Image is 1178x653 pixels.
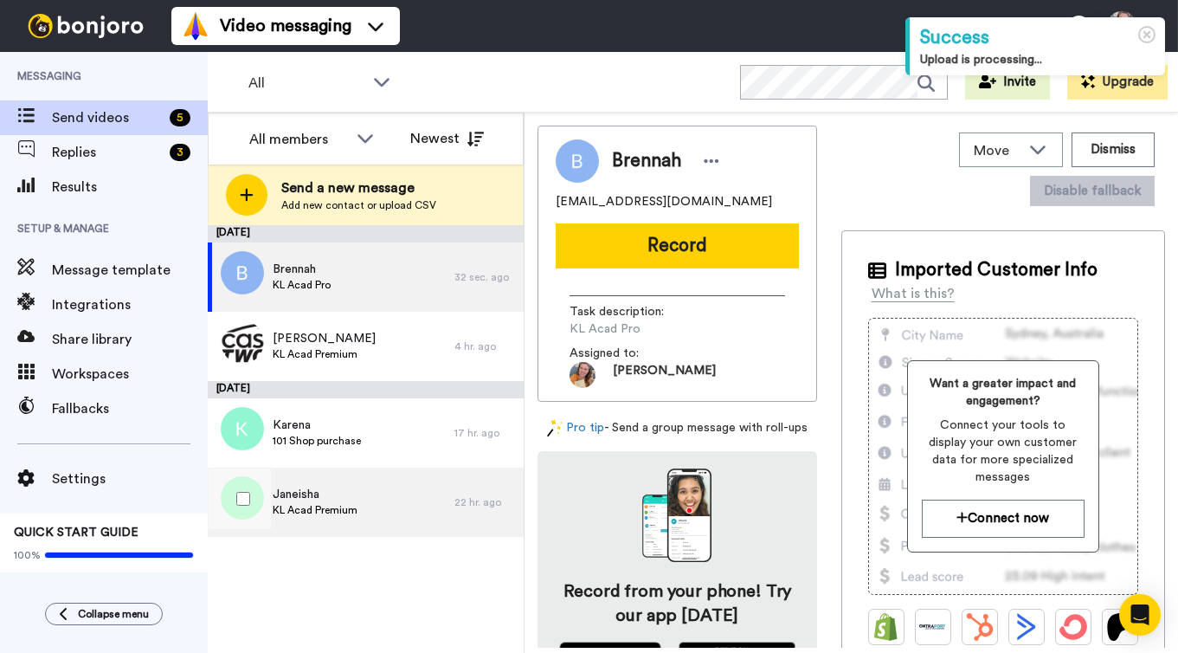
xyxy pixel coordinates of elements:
[208,225,524,242] div: [DATE]
[221,251,264,294] img: b.png
[220,14,351,38] span: Video messaging
[974,140,1020,161] span: Move
[547,419,604,437] a: Pro tip
[14,548,41,562] span: 100%
[1067,65,1168,100] button: Upgrade
[872,283,955,304] div: What is this?
[273,261,331,278] span: Brennah
[570,303,691,320] span: Task description :
[249,129,348,150] div: All members
[454,270,515,284] div: 32 sec. ago
[922,500,1085,537] button: Connect now
[1119,594,1161,636] div: Open Intercom Messenger
[919,613,947,641] img: Ontraport
[1072,133,1155,167] button: Dismiss
[14,527,138,539] span: QUICK START GUIDE
[52,177,208,197] span: Results
[1013,613,1040,641] img: ActiveCampaign
[52,398,208,419] span: Fallbacks
[52,469,208,489] span: Settings
[21,14,151,38] img: bj-logo-header-white.svg
[547,419,563,437] img: magic-wand.svg
[872,613,900,641] img: Shopify
[556,139,599,183] img: Image of Brennah
[78,607,149,621] span: Collapse menu
[555,579,800,628] h4: Record from your phone! Try our app [DATE]
[273,278,331,292] span: KL Acad Pro
[208,381,524,398] div: [DATE]
[570,345,691,362] span: Assigned to:
[52,329,208,350] span: Share library
[273,330,376,347] span: [PERSON_NAME]
[920,24,1155,51] div: Success
[895,257,1098,283] span: Imported Customer Info
[273,347,376,361] span: KL Acad Premium
[922,375,1085,410] span: Want a greater impact and engagement?
[570,362,595,388] img: AOh14GjvhVTMkAQedjywxEitGyeUnkSMaNjcNcaBRFe7=s96-c
[273,503,357,517] span: KL Acad Premium
[556,223,799,268] button: Record
[221,407,264,450] img: k.png
[556,193,772,210] span: [EMAIL_ADDRESS][DOMAIN_NAME]
[538,419,817,437] div: - Send a group message with roll-ups
[182,12,209,40] img: vm-color.svg
[454,426,515,440] div: 17 hr. ago
[52,142,163,163] span: Replies
[52,260,208,281] span: Message template
[1106,613,1134,641] img: Patreon
[454,495,515,509] div: 22 hr. ago
[570,320,734,338] span: KL Acad Pro
[248,73,364,94] span: All
[273,486,357,503] span: Janeisha
[281,178,436,198] span: Send a new message
[52,107,163,128] span: Send videos
[221,320,264,364] img: 04af6108-caad-489f-883f-3946357c8764.jpg
[273,417,361,434] span: Karena
[642,469,711,562] img: download
[1030,176,1155,206] button: Disable fallback
[273,434,361,448] span: 101 Shop purchase
[612,148,681,174] span: Brennah
[613,362,716,388] span: [PERSON_NAME]
[454,339,515,353] div: 4 hr. ago
[920,51,1155,68] div: Upload is processing...
[965,65,1050,100] button: Invite
[281,198,436,212] span: Add new contact or upload CSV
[52,294,208,315] span: Integrations
[966,613,994,641] img: Hubspot
[922,417,1085,486] span: Connect your tools to display your own customer data for more specialized messages
[170,109,190,126] div: 5
[397,121,497,156] button: Newest
[45,603,163,625] button: Collapse menu
[52,364,208,385] span: Workspaces
[1059,613,1087,641] img: ConvertKit
[170,144,190,161] div: 3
